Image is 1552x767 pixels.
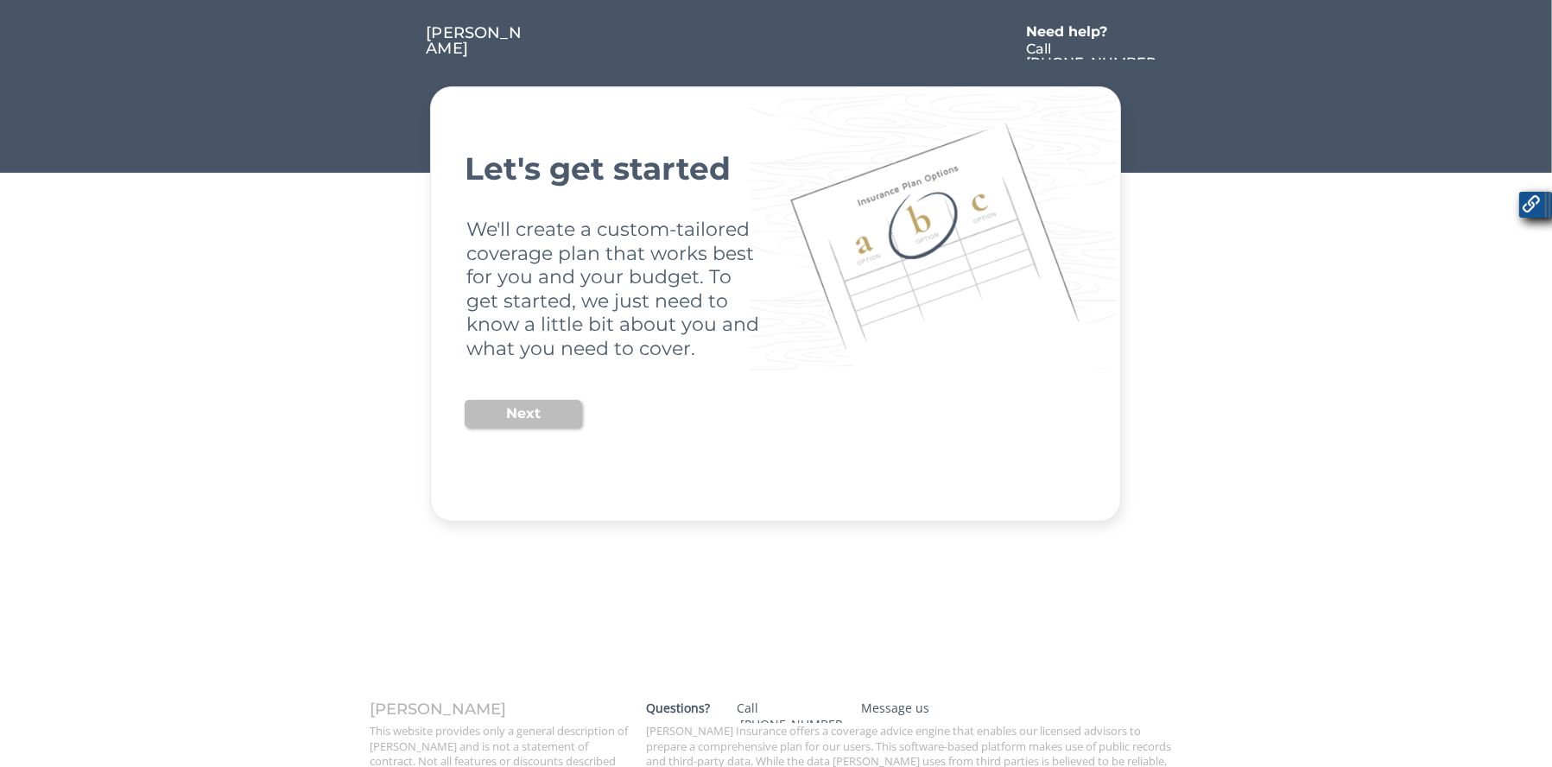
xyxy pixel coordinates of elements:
[426,25,525,56] div: [PERSON_NAME]
[465,153,1086,184] div: Let's get started
[852,700,977,723] a: Message us
[737,700,844,750] div: Call [PHONE_NUMBER]
[1521,193,1542,214] div: Show Mapping Controls
[465,400,581,428] button: Next
[728,700,852,723] a: Call [PHONE_NUMBER]
[1026,42,1159,84] div: Call [PHONE_NUMBER]
[861,700,968,717] div: Message us
[1026,42,1159,60] a: Call [PHONE_NUMBER]
[466,218,763,360] div: We'll create a custom-tailored coverage plan that works best for you and your budget. To get star...
[426,25,525,60] a: [PERSON_NAME]
[370,701,629,717] div: [PERSON_NAME]
[646,700,719,717] div: Questions?
[1026,25,1125,39] div: Need help?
